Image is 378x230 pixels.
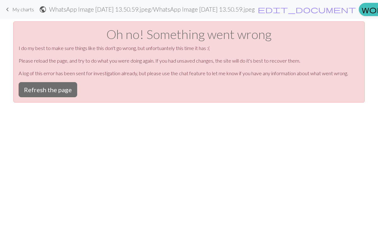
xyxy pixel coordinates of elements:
h1: Oh no! Something went wrong [19,27,359,42]
button: Refresh the page [19,82,77,97]
p: Please reload the page, and try to do what you were doing again. If you had unsaved changes, the ... [19,57,359,65]
a: My charts [4,4,34,15]
p: A log of this error has been sent for investigation already, but please use the chat feature to l... [19,70,359,77]
span: keyboard_arrow_left [4,5,11,14]
p: I do my best to make sure things like this don't go wrong, but unfortuantely this time it has :( [19,44,359,52]
span: edit_document [258,5,356,14]
span: public [39,5,47,14]
h2: WhatsApp Image [DATE] 13.50.59.jpeg / WhatsApp Image [DATE] 13.50.59.jpeg [49,6,255,13]
span: My charts [12,6,34,12]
